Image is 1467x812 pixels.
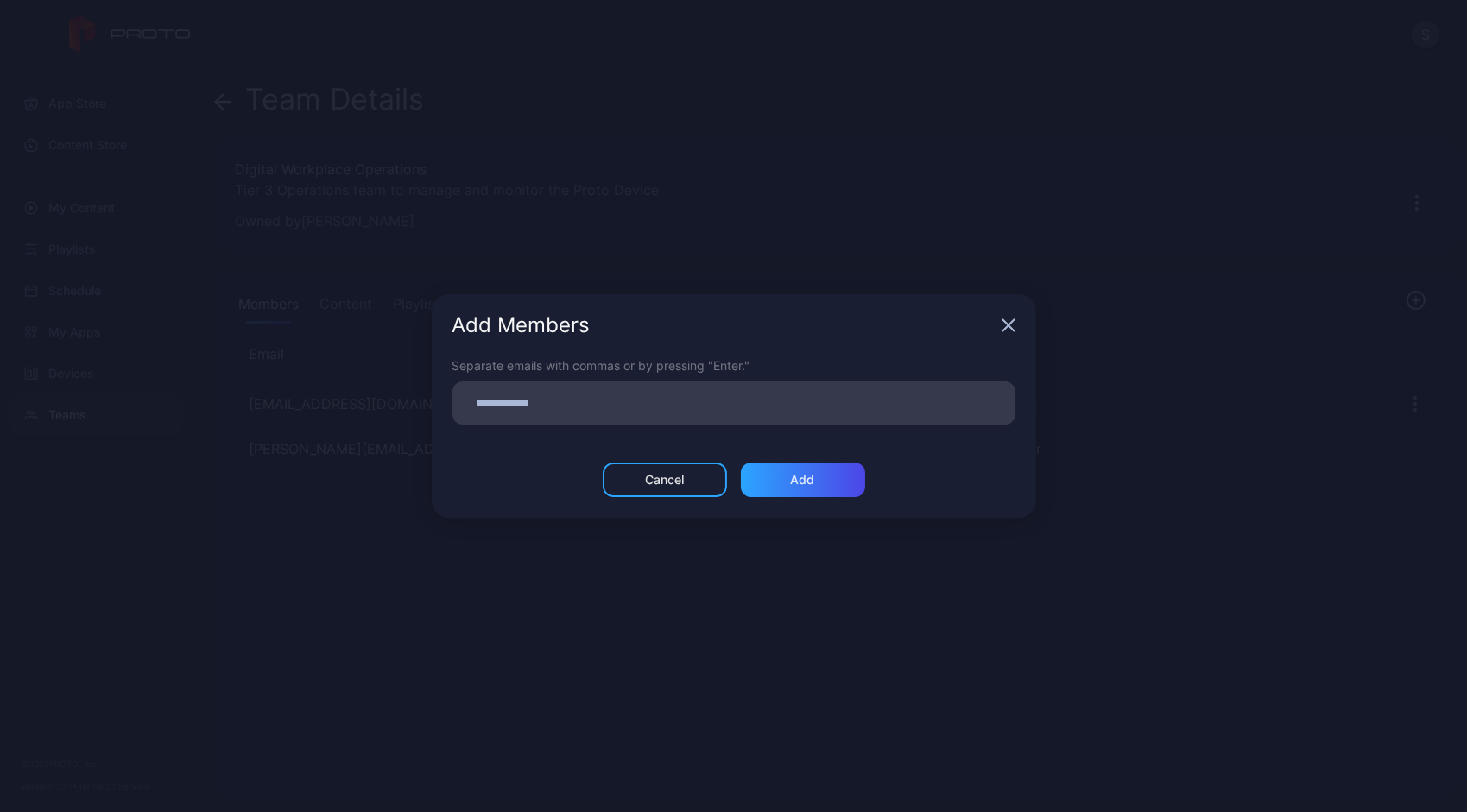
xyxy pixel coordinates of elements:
[741,463,865,497] button: Add
[791,473,815,487] div: Add
[603,463,727,497] button: Cancel
[452,315,995,336] div: Add Members
[645,473,684,487] div: Cancel
[452,356,1015,375] div: Separate emails with commas or by pressing "Enter."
